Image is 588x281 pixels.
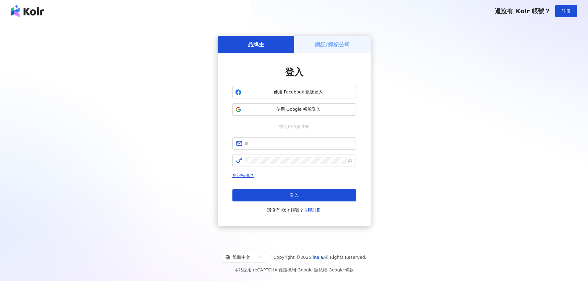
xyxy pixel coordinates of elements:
[232,173,254,178] a: 忘記密碼？
[327,267,329,272] span: |
[232,189,356,201] button: 登入
[348,159,352,163] span: eye-invisible
[244,106,353,113] span: 使用 Google 帳號登入
[328,267,354,272] a: Google 條款
[248,41,264,48] h5: 品牌主
[313,255,323,260] a: iKala
[285,67,303,77] span: 登入
[232,86,356,98] button: 使用 Facebook 帳號登入
[234,266,354,274] span: 本站採用 reCAPTCHA 保護機制
[296,267,298,272] span: |
[562,9,570,14] span: 註冊
[273,254,366,261] span: Copyright © 2025 All Rights Reserved.
[244,89,353,95] span: 使用 Facebook 帳號登入
[267,206,321,214] span: 還沒有 Kolr 帳號？
[11,5,44,17] img: logo
[232,103,356,116] button: 使用 Google 帳號登入
[225,252,257,262] div: 繁體中文
[298,267,327,272] a: Google 隱私權
[275,123,314,130] span: 或使用信箱註冊
[315,41,350,48] h5: 網紅/經紀公司
[495,7,550,15] span: 還沒有 Kolr 帳號？
[304,208,321,213] a: 立即註冊
[290,193,298,198] span: 登入
[555,5,577,17] button: 註冊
